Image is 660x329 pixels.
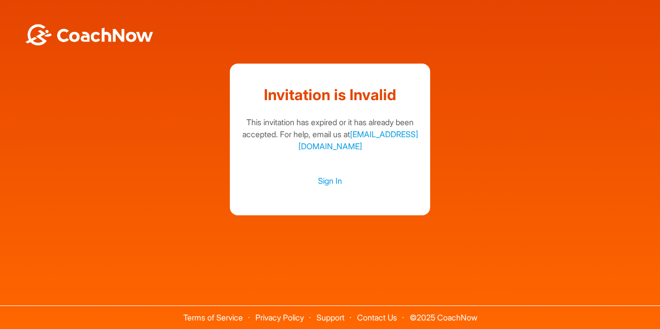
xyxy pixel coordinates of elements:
[255,312,304,322] a: Privacy Policy
[316,312,345,322] a: Support
[24,24,154,46] img: BwLJSsUCoWCh5upNqxVrqldRgqLPVwmV24tXu5FoVAoFEpwwqQ3VIfuoInZCoVCoTD4vwADAC3ZFMkVEQFDAAAAAElFTkSuQmCC
[405,306,482,321] span: © 2025 CoachNow
[357,312,397,322] a: Contact Us
[240,174,420,187] a: Sign In
[183,312,243,322] a: Terms of Service
[240,116,420,152] div: This invitation has expired or it has already been accepted. For help, email us at
[298,129,418,151] a: [EMAIL_ADDRESS][DOMAIN_NAME]
[240,84,420,106] h1: Invitation is Invalid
